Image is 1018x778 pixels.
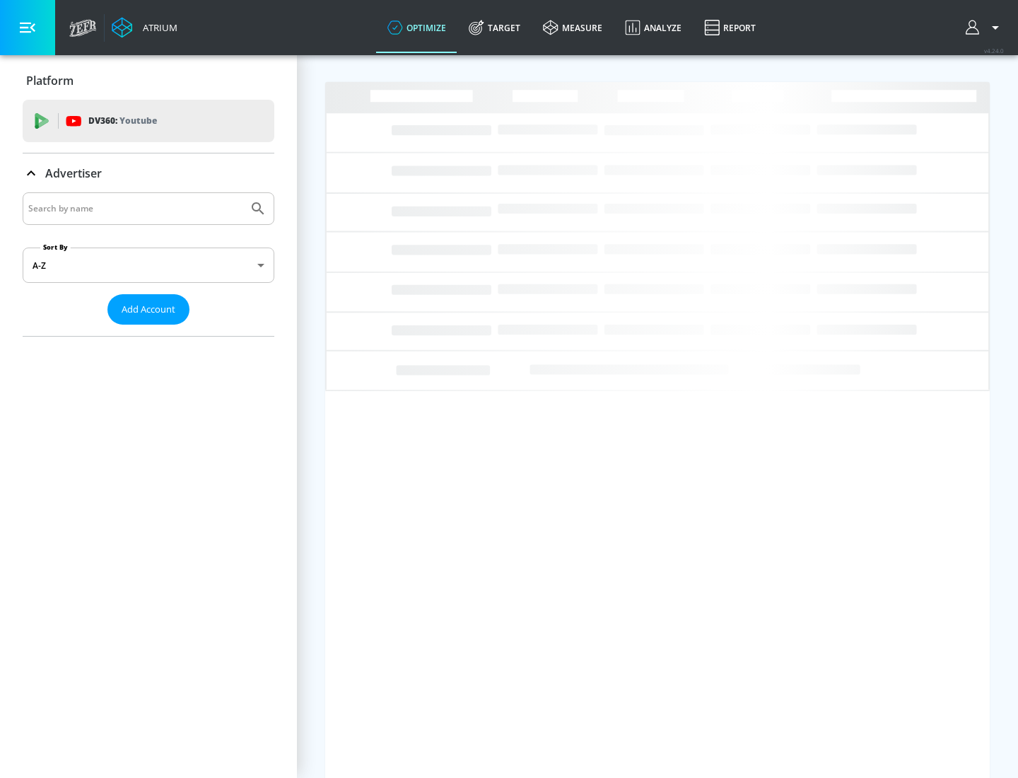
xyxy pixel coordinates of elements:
div: Atrium [137,21,177,34]
a: optimize [376,2,457,53]
span: Add Account [122,301,175,318]
a: Atrium [112,17,177,38]
nav: list of Advertiser [23,325,274,336]
input: Search by name [28,199,242,218]
a: Target [457,2,532,53]
label: Sort By [40,243,71,252]
a: Analyze [614,2,693,53]
span: v 4.24.0 [984,47,1004,54]
a: measure [532,2,614,53]
p: Youtube [119,113,157,128]
div: Platform [23,61,274,100]
p: Platform [26,73,74,88]
div: Advertiser [23,192,274,336]
p: DV360: [88,113,157,129]
div: A-Z [23,248,274,283]
button: Add Account [107,294,189,325]
div: DV360: Youtube [23,100,274,142]
a: Report [693,2,767,53]
div: Advertiser [23,153,274,193]
p: Advertiser [45,166,102,181]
